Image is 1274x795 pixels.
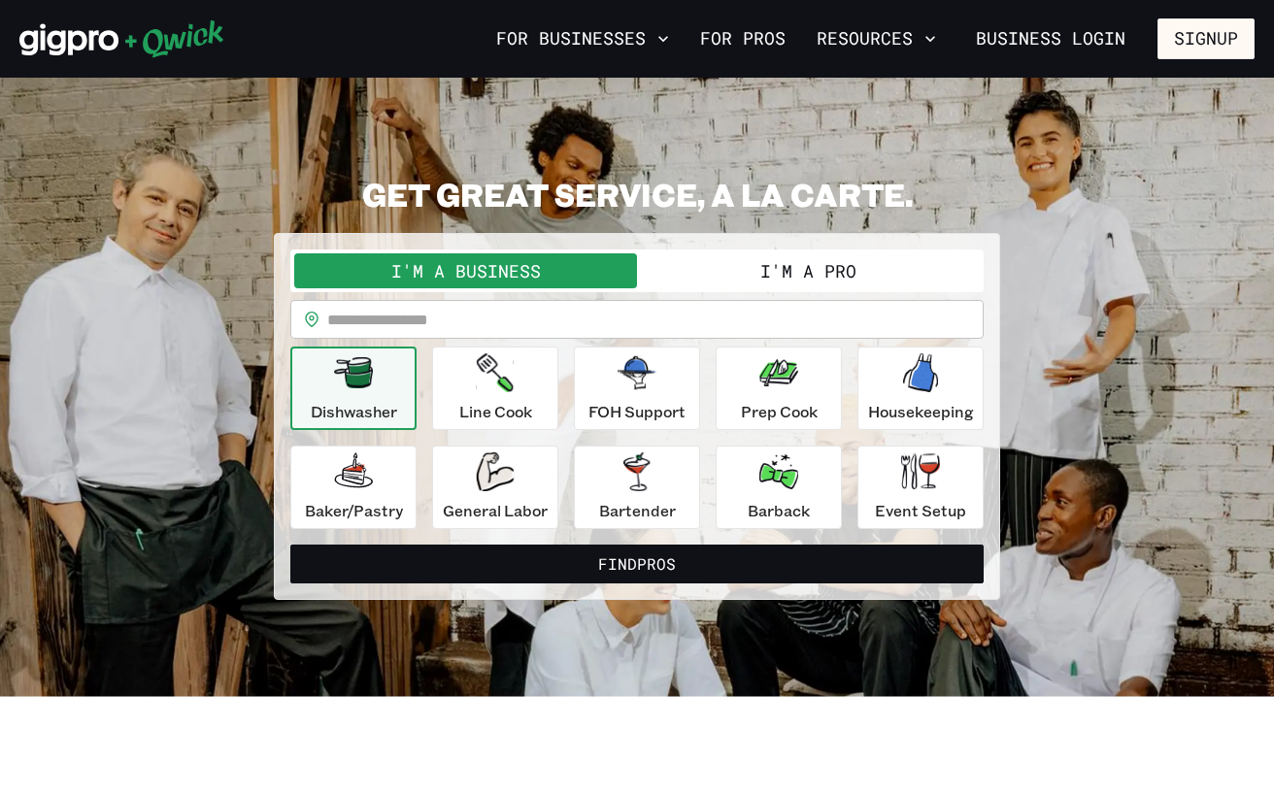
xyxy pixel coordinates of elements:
p: Baker/Pastry [305,499,403,522]
button: FOH Support [574,347,700,430]
button: Resources [809,22,944,55]
button: I'm a Business [294,253,637,288]
button: Dishwasher [290,347,417,430]
p: General Labor [443,499,548,522]
button: Signup [1157,18,1255,59]
p: Prep Cook [741,400,818,423]
button: Bartender [574,446,700,529]
p: FOH Support [588,400,686,423]
button: Barback [716,446,842,529]
p: Barback [748,499,810,522]
p: Dishwasher [311,400,397,423]
button: Housekeeping [857,347,984,430]
h2: GET GREAT SERVICE, A LA CARTE. [274,175,1000,214]
button: Line Cook [432,347,558,430]
a: Business Login [959,18,1142,59]
button: For Businesses [488,22,677,55]
button: Baker/Pastry [290,446,417,529]
p: Housekeeping [868,400,974,423]
p: Line Cook [459,400,532,423]
p: Event Setup [875,499,966,522]
a: For Pros [692,22,793,55]
button: Prep Cook [716,347,842,430]
p: Bartender [599,499,676,522]
button: FindPros [290,545,984,583]
button: General Labor [432,446,558,529]
button: Event Setup [857,446,984,529]
button: I'm a Pro [637,253,980,288]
